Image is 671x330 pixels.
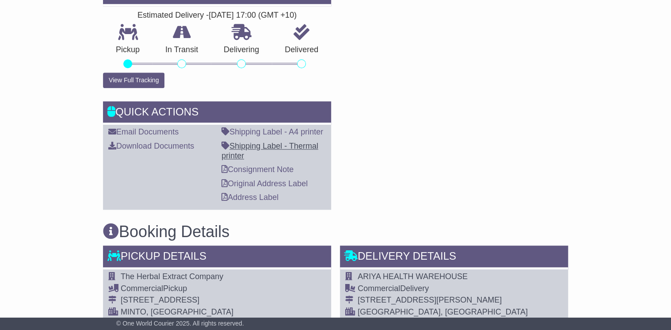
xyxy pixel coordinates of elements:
p: Delivered [272,45,331,55]
div: [GEOGRAPHIC_DATA], [GEOGRAPHIC_DATA] [358,307,528,317]
button: View Full Tracking [103,73,164,88]
a: Consignment Note [221,165,294,174]
div: [STREET_ADDRESS] [121,295,255,305]
div: Estimated Delivery - [103,11,331,20]
p: Pickup [103,45,152,55]
div: Delivery Details [340,246,568,269]
span: Commercial [121,284,163,293]
a: Download Documents [108,142,194,150]
a: Shipping Label - Thermal printer [221,142,318,160]
div: [DATE] 17:00 (GMT +10) [209,11,297,20]
div: [STREET_ADDRESS][PERSON_NAME] [358,295,528,305]
h3: Booking Details [103,223,568,241]
a: Shipping Label - A4 printer [221,127,323,136]
a: Address Label [221,193,278,202]
div: Pickup Details [103,246,331,269]
p: In Transit [152,45,211,55]
div: Pickup [121,284,255,294]
p: Delivering [211,45,272,55]
div: Delivery [358,284,528,294]
a: Email Documents [108,127,179,136]
span: ARIYA HEALTH WAREHOUSE [358,272,468,281]
a: Original Address Label [221,179,308,188]
span: The Herbal Extract Company [121,272,223,281]
span: Commercial [358,284,400,293]
div: Quick Actions [103,101,331,125]
div: MINTO, [GEOGRAPHIC_DATA] [121,307,255,317]
span: © One World Courier 2025. All rights reserved. [116,320,244,327]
